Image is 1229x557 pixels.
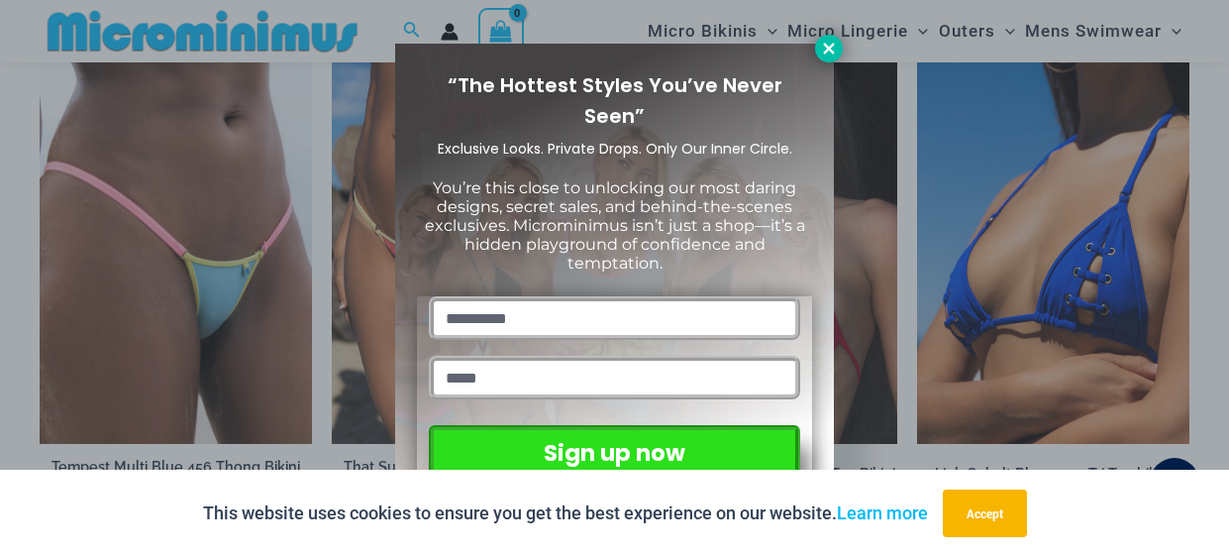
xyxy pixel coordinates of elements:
button: Sign up now [429,425,800,482]
a: Learn more [837,502,928,523]
span: “The Hottest Styles You’ve Never Seen” [448,71,782,130]
span: You’re this close to unlocking our most daring designs, secret sales, and behind-the-scenes exclu... [425,178,805,274]
p: This website uses cookies to ensure you get the best experience on our website. [203,499,928,528]
span: Exclusive Looks. Private Drops. Only Our Inner Circle. [438,139,792,159]
button: Accept [943,490,1027,537]
button: Close [815,35,843,62]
